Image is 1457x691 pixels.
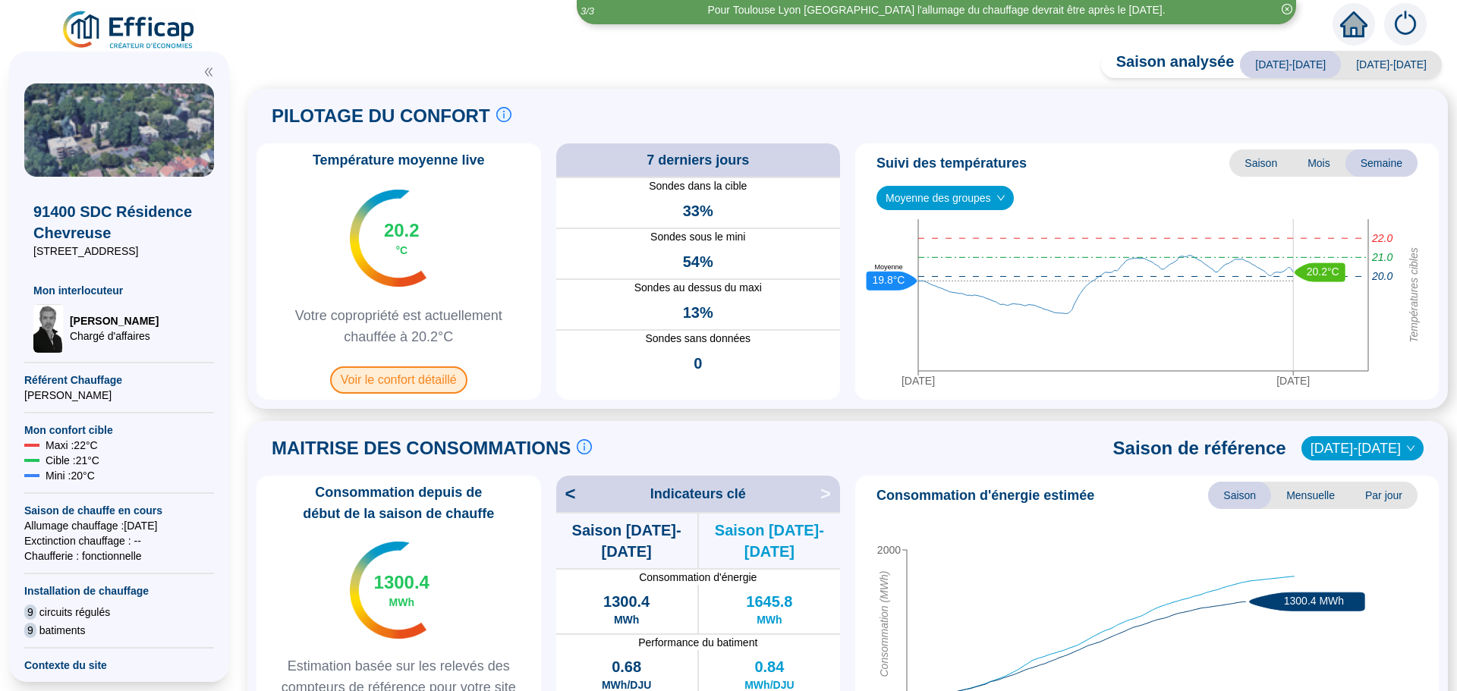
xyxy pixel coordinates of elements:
[1384,3,1427,46] img: alerts
[556,520,697,562] span: Saison [DATE]-[DATE]
[1101,51,1235,78] span: Saison analysée
[350,542,426,639] img: indicateur températures
[272,104,490,128] span: PILOTAGE DU CONFORT
[389,595,414,610] span: MWh
[24,533,214,548] span: Exctinction chauffage : --
[683,200,713,221] span: 33%
[1284,595,1344,607] text: 1300.4 MWh
[46,453,99,468] span: Cible : 21 °C
[754,656,784,677] span: 0.84
[1282,4,1292,14] span: close-circle
[876,152,1027,174] span: Suivi des températures
[33,304,64,353] img: Chargé d'affaires
[1307,265,1339,278] text: 20.2°C
[683,302,713,323] span: 13%
[384,218,420,243] span: 20.2
[694,353,702,374] span: 0
[820,482,840,506] span: >
[1240,51,1341,78] span: [DATE]-[DATE]
[873,274,905,286] text: 19.8°C
[556,570,841,585] span: Consommation d'énergie
[647,149,749,171] span: 7 derniers jours
[39,623,86,638] span: batiments
[24,658,214,673] span: Contexte du site
[70,313,159,328] span: [PERSON_NAME]
[996,193,1005,203] span: down
[577,439,592,454] span: info-circle
[877,544,901,556] tspan: 2000
[556,280,841,296] span: Sondes au dessus du maxi
[330,366,467,394] span: Voir le confort détaillé
[878,571,890,677] tspan: Consommation (MWh)
[886,187,1005,209] span: Moyenne des groupes
[39,605,110,620] span: circuits régulés
[33,283,205,298] span: Mon interlocuteur
[24,623,36,638] span: 9
[263,482,535,524] span: Consommation depuis de début de la saison de chauffe
[1408,247,1420,343] tspan: Températures cibles
[556,178,841,194] span: Sondes dans la cible
[556,635,841,650] span: Performance du batiment
[757,612,782,627] span: MWh
[496,107,511,122] span: info-circle
[61,9,198,52] img: efficap energie logo
[24,583,214,598] span: Installation de chauffage
[24,518,214,533] span: Allumage chauffage : [DATE]
[24,548,214,564] span: Chaufferie : fonctionnelle
[70,328,159,344] span: Chargé d'affaires
[1229,149,1292,177] span: Saison
[24,388,214,403] span: [PERSON_NAME]
[1406,444,1415,453] span: down
[24,605,36,620] span: 9
[46,438,98,453] span: Maxi : 22 °C
[707,2,1165,18] div: Pour Toulouse Lyon [GEOGRAPHIC_DATA] l'allumage du chauffage devrait être après le [DATE].
[1311,437,1415,460] span: 2022-2023
[556,482,576,506] span: <
[263,305,535,347] span: Votre copropriété est actuellement chauffée à 20.2°C
[1371,270,1392,282] tspan: 20.0
[683,251,713,272] span: 54%
[1371,251,1392,263] tspan: 21.0
[374,570,430,595] span: 1300.4
[33,201,205,243] span: 91400 SDC Résidence Chevreuse
[1371,232,1392,244] tspan: 22.0
[350,190,426,287] img: indicateur températures
[614,612,639,627] span: MWh
[24,372,214,388] span: Référent Chauffage
[876,485,1094,506] span: Consommation d'énergie estimée
[556,229,841,245] span: Sondes sous le mini
[581,5,594,17] i: 3 / 3
[902,375,935,387] tspan: [DATE]
[1350,482,1418,509] span: Par jour
[272,436,571,460] span: MAITRISE DES CONSOMMATIONS
[203,67,214,77] span: double-left
[1340,11,1367,38] span: home
[1271,482,1350,509] span: Mensuelle
[556,331,841,347] span: Sondes sans données
[1341,51,1442,78] span: [DATE]-[DATE]
[1208,482,1271,509] span: Saison
[874,263,902,271] text: Moyenne
[1292,149,1345,177] span: Mois
[304,149,494,171] span: Température moyenne live
[650,483,746,504] span: Indicateurs clé
[24,422,214,438] span: Mon confort cible
[395,243,408,258] span: °C
[33,243,205,259] span: [STREET_ADDRESS]
[24,503,214,518] span: Saison de chauffe en cours
[699,520,840,562] span: Saison [DATE]-[DATE]
[1345,149,1418,177] span: Semaine
[1276,375,1310,387] tspan: [DATE]
[1113,436,1286,460] span: Saison de référence
[746,591,792,612] span: 1645.8
[612,656,641,677] span: 0.68
[46,468,95,483] span: Mini : 20 °C
[603,591,650,612] span: 1300.4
